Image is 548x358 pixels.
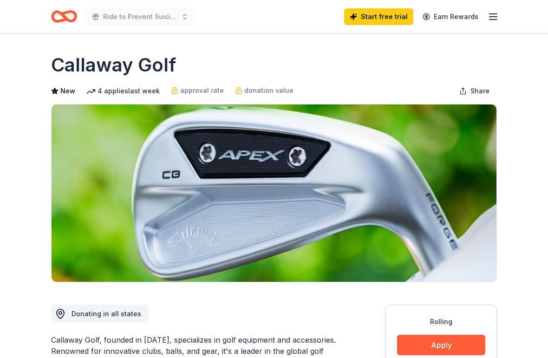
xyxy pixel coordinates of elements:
span: approval rate [180,85,224,96]
button: Apply [397,335,485,355]
img: Image for Callaway Golf [52,104,496,282]
span: Donating in all states [72,310,141,318]
span: donation value [244,85,294,96]
a: approval rate [171,85,224,96]
a: donation value [235,85,294,96]
button: Ride to Prevent Suicide Drive Four Life Golf Tournament [85,7,196,26]
div: 4 applies last week [86,85,160,97]
div: Rolling [397,316,485,327]
span: New [60,85,75,97]
a: Start free trial [344,8,413,25]
span: Ride to Prevent Suicide Drive Four Life Golf Tournament [103,11,177,22]
a: Home [51,6,77,27]
button: Share [452,82,497,100]
a: Earn Rewards [417,8,484,25]
h1: Callaway Golf [51,52,176,78]
span: Share [470,85,489,97]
